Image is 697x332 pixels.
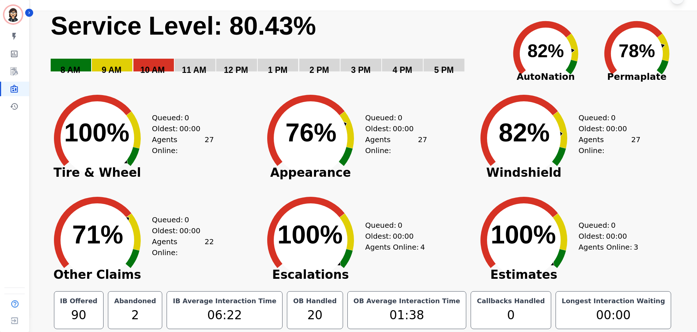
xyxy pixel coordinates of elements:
[50,11,499,85] svg: Service Level: 0%
[152,134,214,156] div: Agents Online:
[631,134,640,156] span: 27
[499,118,550,147] text: 82%
[365,112,420,123] div: Queued:
[152,236,214,258] div: Agents Online:
[579,231,633,242] div: Oldest:
[51,12,316,40] text: Service Level: 80.43%
[113,306,157,324] div: 2
[184,112,189,123] span: 0
[434,65,454,75] text: 5 PM
[179,225,200,236] span: 00:00
[398,112,402,123] span: 0
[365,134,427,156] div: Agents Online:
[152,225,207,236] div: Oldest:
[365,231,420,242] div: Oldest:
[611,220,616,231] span: 0
[491,220,556,249] text: 100%
[619,41,655,61] text: 78%
[113,296,157,306] div: Abandoned
[418,134,427,156] span: 27
[61,65,80,75] text: 8 AM
[182,65,206,75] text: 11 AM
[393,123,414,134] span: 00:00
[606,123,627,134] span: 00:00
[268,65,288,75] text: 1 PM
[579,112,633,123] div: Queued:
[475,296,546,306] div: Callbacks Handled
[579,220,633,231] div: Queued:
[224,65,248,75] text: 12 PM
[179,123,200,134] span: 00:00
[43,169,152,176] span: Tire & Wheel
[152,123,207,134] div: Oldest:
[64,118,129,147] text: 100%
[469,169,579,176] span: Windshield
[611,112,616,123] span: 0
[72,220,123,249] text: 71%
[500,70,591,84] span: AutoNation
[285,118,336,147] text: 76%
[292,296,338,306] div: OB Handled
[140,65,165,75] text: 10 AM
[579,134,640,156] div: Agents Online:
[393,231,414,242] span: 00:00
[527,41,564,61] text: 82%
[634,242,638,253] span: 3
[171,296,278,306] div: IB Average Interaction Time
[591,70,682,84] span: Permaplate
[256,169,365,176] span: Appearance
[205,236,214,258] span: 22
[152,214,207,225] div: Queued:
[469,271,579,278] span: Estimates
[352,306,462,324] div: 01:38
[171,306,278,324] div: 06:22
[393,65,412,75] text: 4 PM
[205,134,214,156] span: 27
[102,65,121,75] text: 9 AM
[365,123,420,134] div: Oldest:
[292,306,338,324] div: 20
[365,220,420,231] div: Queued:
[43,271,152,278] span: Other Claims
[579,123,633,134] div: Oldest:
[277,220,343,249] text: 100%
[352,296,462,306] div: OB Average Interaction Time
[4,6,22,23] img: Bordered avatar
[184,214,189,225] span: 0
[256,271,365,278] span: Escalations
[579,242,640,253] div: Agents Online:
[560,306,667,324] div: 00:00
[365,242,427,253] div: Agents Online:
[59,296,99,306] div: IB Offered
[560,296,667,306] div: Longest Interaction Waiting
[59,306,99,324] div: 90
[351,65,371,75] text: 3 PM
[398,220,402,231] span: 0
[309,65,329,75] text: 2 PM
[420,242,425,253] span: 4
[606,231,627,242] span: 00:00
[475,306,546,324] div: 0
[152,112,207,123] div: Queued:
